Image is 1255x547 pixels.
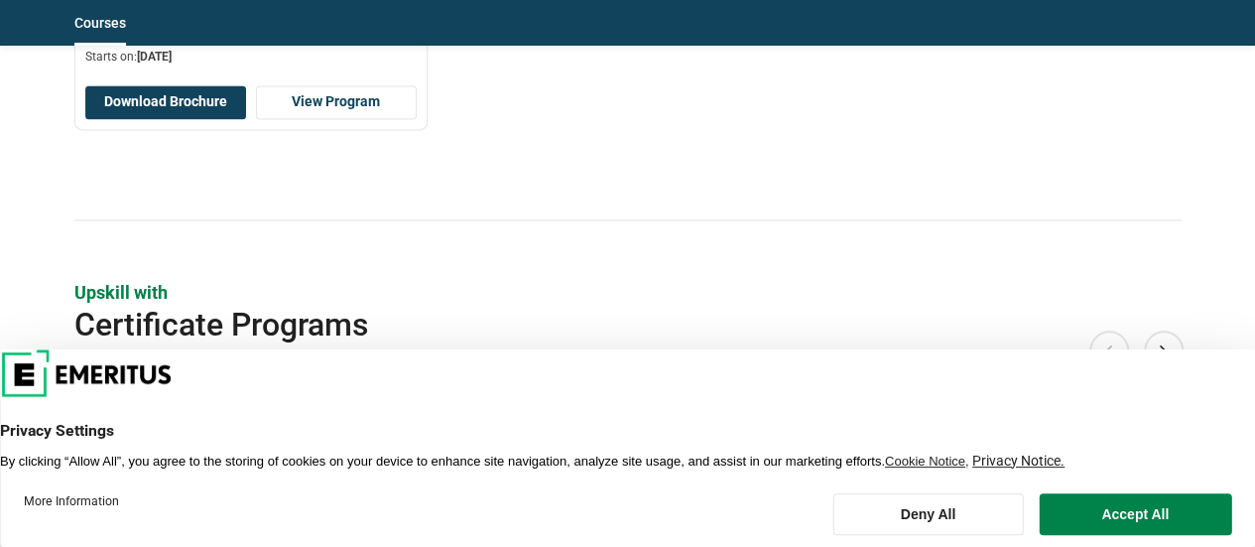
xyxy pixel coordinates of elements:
[74,280,1182,305] p: Upskill with
[1144,331,1184,370] button: Next
[85,85,246,119] button: Download Brochure
[74,305,1070,344] h2: Certificate Programs
[256,85,417,119] a: View Program
[74,344,1182,370] p: By Universities*
[137,50,172,64] span: [DATE]
[85,49,417,66] p: Starts on:
[1089,331,1129,370] button: Previous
